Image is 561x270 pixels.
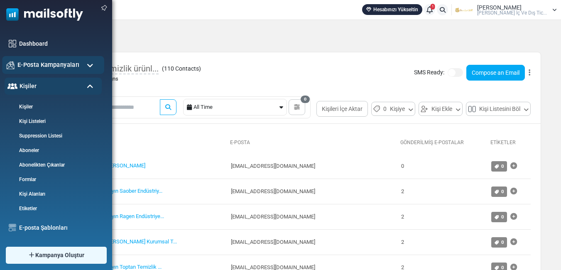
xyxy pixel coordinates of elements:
[5,176,100,183] a: Formlar
[501,239,504,245] span: 0
[5,147,100,154] a: Aboneler
[105,162,145,169] a: [PERSON_NAME]
[5,190,100,198] a: Kişi Alanları
[5,205,100,212] a: Etiketler
[105,188,162,194] a: Sayın Saober Endüstriy...
[289,99,305,115] button: 0
[105,238,177,245] a: [PERSON_NAME] Kurumsal T...
[397,154,487,179] td: 0
[491,187,507,197] a: 0
[164,65,199,72] span: 110 Contacts
[501,214,504,220] span: 0
[424,4,435,15] a: 1
[501,189,504,194] span: 0
[227,154,397,179] td: [EMAIL_ADDRESS][DOMAIN_NAME]
[17,60,79,69] span: E-Posta Kampanyaları
[35,251,84,260] span: Kampanya Oluştur
[419,102,463,116] button: Kişi Ekle
[227,204,397,229] td: [EMAIL_ADDRESS][DOMAIN_NAME]
[316,101,368,117] button: Kişileri İçe Aktar
[414,65,531,81] div: SMS Ready:
[230,140,250,145] a: E-Posta
[397,179,487,204] td: 2
[105,213,164,219] a: Sayın Ragen Endüstriye...
[501,163,504,169] span: 0
[9,224,16,231] img: email-templates-icon.svg
[19,39,98,48] a: Dashboard
[397,204,487,229] td: 2
[477,10,547,15] span: [PERSON_NAME] İç Ve Dış Tic...
[371,102,415,116] button: 0Kişiye
[431,4,435,10] span: 1
[491,161,507,172] a: 0
[301,96,310,103] span: 0
[5,118,100,125] a: Kişi Listeleri
[7,61,15,69] img: campaigns-icon.png
[466,102,531,116] button: Kişi Listesini Böl
[194,99,278,115] div: All Time
[362,4,422,15] a: Hesabınızı Yükseltin
[20,82,37,91] span: Kişiler
[9,40,16,47] img: dashboard-icon.svg
[5,161,100,169] a: Abonelikten Çıkanlar
[454,4,557,16] a: User Logo [PERSON_NAME] [PERSON_NAME] İç Ve Dış Tic...
[7,83,17,89] img: contacts-icon-active.svg
[454,4,475,16] img: User Logo
[491,212,507,222] a: 0
[477,5,522,10] span: [PERSON_NAME]
[400,140,464,145] a: Gönderilmiş E-Postalar
[5,132,100,140] a: Suppression Listesi
[5,103,100,110] a: Kişiler
[466,65,525,81] a: Compose an Email
[162,64,201,73] span: ( )
[227,229,397,255] td: [EMAIL_ADDRESS][DOMAIN_NAME]
[227,179,397,204] td: [EMAIL_ADDRESS][DOMAIN_NAME]
[19,223,98,232] a: E-posta Şablonları
[383,104,387,114] span: 0
[105,264,162,270] a: Sayın Toptan Temizlik ...
[397,229,487,255] td: 2
[490,140,516,145] a: Etiketler
[491,237,507,248] a: 0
